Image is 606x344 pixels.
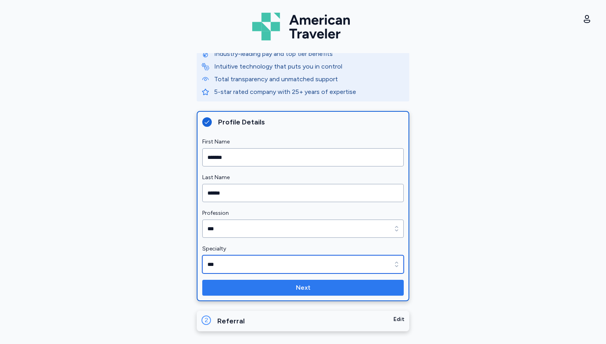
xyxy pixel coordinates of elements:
p: Total transparency and unmatched support [214,75,405,84]
div: Referral [217,315,393,327]
label: Last Name [202,173,404,182]
img: Logo [252,10,354,44]
div: Edit [393,315,405,327]
div: 2 [201,315,211,325]
div: Profile Details [218,117,404,128]
p: 5-star rated company with 25+ years of expertise [214,87,405,97]
button: Next [202,280,404,296]
input: First Name [202,148,404,166]
input: Last Name [202,184,404,202]
label: Specialty [202,244,404,254]
label: First Name [202,137,404,147]
p: Industry-leading pay and top tier benefits [214,49,405,59]
p: Intuitive technology that puts you in control [214,62,405,71]
label: Profession [202,208,404,218]
span: Next [296,283,311,292]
